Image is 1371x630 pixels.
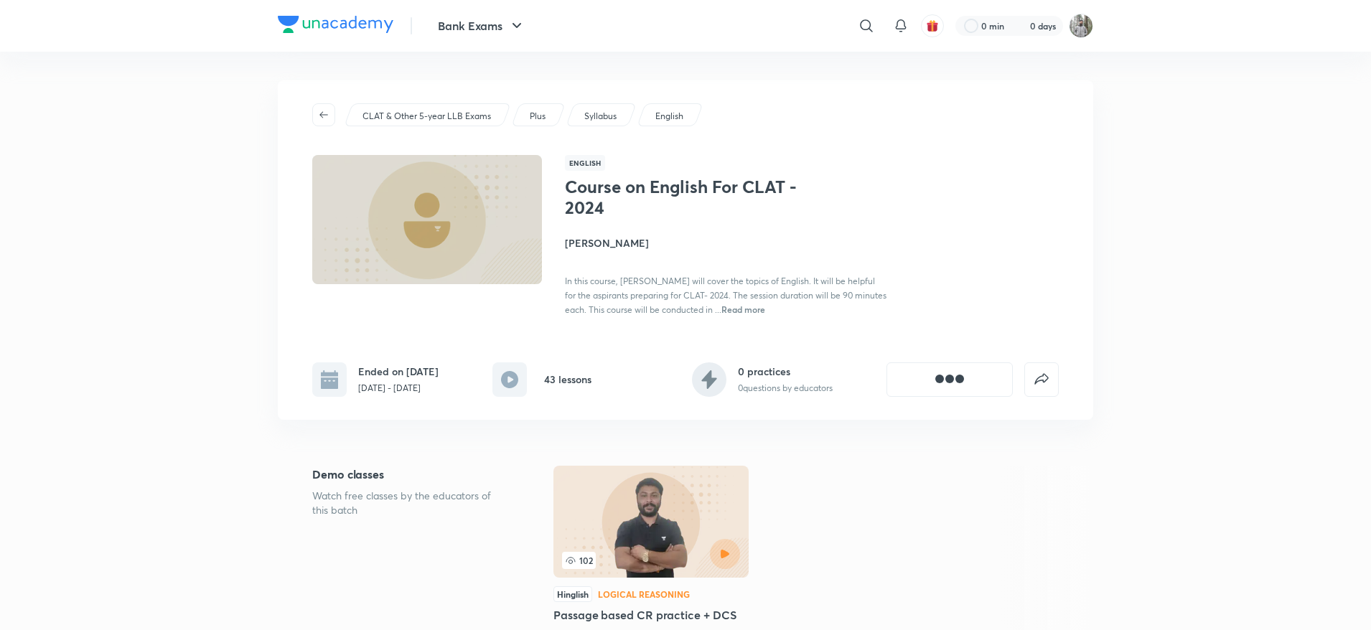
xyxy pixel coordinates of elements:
[360,110,494,123] a: CLAT & Other 5-year LLB Exams
[530,110,546,123] p: Plus
[429,11,534,40] button: Bank Exams
[565,177,800,218] h1: Course on English For CLAT - 2024
[655,110,683,123] p: English
[565,276,886,315] span: In this course, [PERSON_NAME] will cover the topics of English. It will be helpful for the aspira...
[738,364,833,379] h6: 0 practices
[721,304,765,315] span: Read more
[598,590,690,598] div: Logical Reasoning
[582,110,619,123] a: Syllabus
[278,16,393,37] a: Company Logo
[565,155,605,171] span: English
[1024,362,1059,397] button: false
[584,110,617,123] p: Syllabus
[278,16,393,33] img: Company Logo
[544,372,591,387] h6: 43 lessons
[921,14,944,37] button: avatar
[553,606,749,624] h5: Passage based CR practice + DCS
[653,110,686,123] a: English
[1013,19,1027,33] img: streak
[358,382,439,395] p: [DATE] - [DATE]
[738,382,833,395] p: 0 questions by educators
[1069,14,1093,38] img: Koushik Dhenki
[312,466,507,483] h5: Demo classes
[310,154,544,286] img: Thumbnail
[528,110,548,123] a: Plus
[312,489,507,517] p: Watch free classes by the educators of this batch
[553,586,592,602] div: Hinglish
[562,552,596,569] span: 102
[565,235,886,250] h4: [PERSON_NAME]
[886,362,1013,397] button: [object Object]
[358,364,439,379] h6: Ended on [DATE]
[926,19,939,32] img: avatar
[362,110,491,123] p: CLAT & Other 5-year LLB Exams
